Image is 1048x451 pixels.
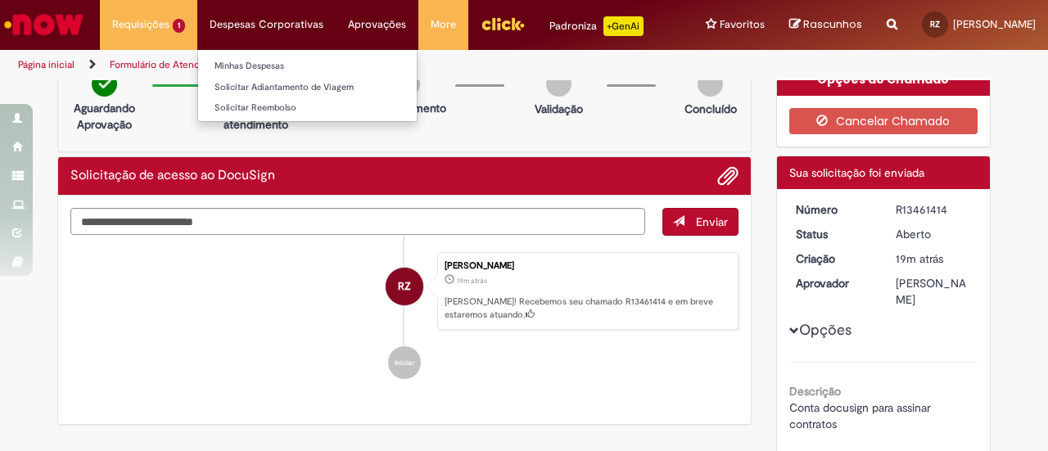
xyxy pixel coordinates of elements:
p: Concluído [684,101,737,117]
span: Conta docusign para assinar contratos [789,400,934,431]
a: Página inicial [18,58,75,71]
div: Aberto [896,226,972,242]
button: Enviar [662,208,739,236]
div: R13461414 [896,201,972,218]
ul: Trilhas de página [12,50,686,80]
dt: Status [784,226,884,242]
span: [PERSON_NAME] [953,17,1036,31]
p: +GenAi [603,16,644,36]
span: Sua solicitação foi enviada [789,165,924,180]
a: Solicitar Reembolso [198,99,417,117]
ul: Despesas Corporativas [197,49,418,122]
h2: Solicitação de acesso ao DocuSign Histórico de tíquete [70,169,275,183]
li: Renan Soares Zampieri [70,252,739,331]
p: Validação [535,101,583,117]
ul: Histórico de tíquete [70,236,739,396]
img: ServiceNow [2,8,86,41]
span: More [431,16,456,33]
time: 29/08/2025 10:15:28 [896,251,943,266]
a: Minhas Despesas [198,57,417,75]
p: [PERSON_NAME]! Recebemos seu chamado R13461414 e em breve estaremos atuando. [445,295,730,321]
div: [PERSON_NAME] [896,275,972,308]
span: Enviar [696,214,728,229]
textarea: Digite sua mensagem aqui... [70,208,645,235]
span: RZ [398,267,411,306]
img: img-circle-grey.png [546,71,571,97]
img: click_logo_yellow_360x200.png [481,11,525,36]
div: Renan Soares Zampieri [386,268,423,305]
span: RZ [930,19,940,29]
div: 29/08/2025 10:15:28 [896,250,972,267]
img: check-circle-green.png [92,71,117,97]
span: 1 [173,19,185,33]
dt: Aprovador [784,275,884,291]
span: 19m atrás [896,251,943,266]
dt: Criação [784,250,884,267]
div: Padroniza [549,16,644,36]
a: Solicitar Adiantamento de Viagem [198,79,417,97]
a: Formulário de Atendimento [110,58,231,71]
dt: Número [784,201,884,218]
div: [PERSON_NAME] [445,261,730,271]
p: Aguardando Aprovação [65,100,144,133]
img: img-circle-grey.png [698,71,723,97]
span: Despesas Corporativas [210,16,323,33]
span: 19m atrás [457,276,487,286]
span: Requisições [112,16,169,33]
button: Cancelar Chamado [789,108,978,134]
button: Adicionar anexos [717,165,739,187]
span: Favoritos [720,16,765,33]
a: Rascunhos [789,17,862,33]
span: Rascunhos [803,16,862,32]
b: Descrição [789,384,841,399]
span: Aprovações [348,16,406,33]
time: 29/08/2025 10:15:28 [457,276,487,286]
